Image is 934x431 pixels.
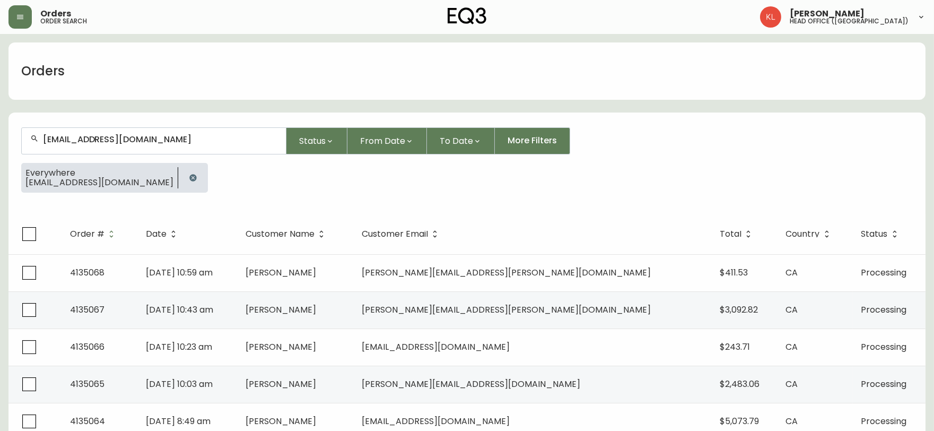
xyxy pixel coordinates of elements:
[360,134,405,148] span: From Date
[246,378,316,390] span: [PERSON_NAME]
[720,341,750,353] span: $243.71
[70,266,104,279] span: 4135068
[861,304,907,316] span: Processing
[786,304,798,316] span: CA
[70,341,104,353] span: 4135066
[40,18,87,24] h5: order search
[347,127,427,154] button: From Date
[861,231,888,237] span: Status
[861,378,907,390] span: Processing
[286,127,347,154] button: Status
[720,415,759,427] span: $5,073.79
[362,304,651,316] span: [PERSON_NAME][EMAIL_ADDRESS][PERSON_NAME][DOMAIN_NAME]
[246,415,316,427] span: [PERSON_NAME]
[508,135,557,146] span: More Filters
[25,178,173,187] span: [EMAIL_ADDRESS][DOMAIN_NAME]
[720,378,760,390] span: $2,483.06
[786,341,798,353] span: CA
[246,341,316,353] span: [PERSON_NAME]
[861,266,907,279] span: Processing
[448,7,487,24] img: logo
[146,304,213,316] span: [DATE] 10:43 am
[362,231,428,237] span: Customer Email
[246,229,328,239] span: Customer Name
[146,415,211,427] span: [DATE] 8:49 am
[70,378,104,390] span: 4135065
[146,378,213,390] span: [DATE] 10:03 am
[720,229,755,239] span: Total
[786,231,820,237] span: Country
[720,266,748,279] span: $411.53
[362,229,442,239] span: Customer Email
[362,378,580,390] span: [PERSON_NAME][EMAIL_ADDRESS][DOMAIN_NAME]
[246,231,315,237] span: Customer Name
[70,304,104,316] span: 4135067
[146,229,180,239] span: Date
[246,304,316,316] span: [PERSON_NAME]
[440,134,473,148] span: To Date
[246,266,316,279] span: [PERSON_NAME]
[146,341,212,353] span: [DATE] 10:23 am
[362,415,510,427] span: [EMAIL_ADDRESS][DOMAIN_NAME]
[70,415,105,427] span: 4135064
[786,378,798,390] span: CA
[790,18,909,24] h5: head office ([GEOGRAPHIC_DATA])
[495,127,570,154] button: More Filters
[146,231,167,237] span: Date
[362,341,510,353] span: [EMAIL_ADDRESS][DOMAIN_NAME]
[790,10,865,18] span: [PERSON_NAME]
[146,266,213,279] span: [DATE] 10:59 am
[786,229,834,239] span: Country
[861,341,907,353] span: Processing
[299,134,326,148] span: Status
[40,10,71,18] span: Orders
[786,266,798,279] span: CA
[861,229,902,239] span: Status
[362,266,651,279] span: [PERSON_NAME][EMAIL_ADDRESS][PERSON_NAME][DOMAIN_NAME]
[70,231,104,237] span: Order #
[21,62,65,80] h1: Orders
[720,231,741,237] span: Total
[861,415,907,427] span: Processing
[720,304,758,316] span: $3,092.82
[760,6,781,28] img: 2c0c8aa7421344cf0398c7f872b772b5
[786,415,798,427] span: CA
[43,134,277,144] input: Search
[70,229,118,239] span: Order #
[25,168,173,178] span: Everywhere
[427,127,495,154] button: To Date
